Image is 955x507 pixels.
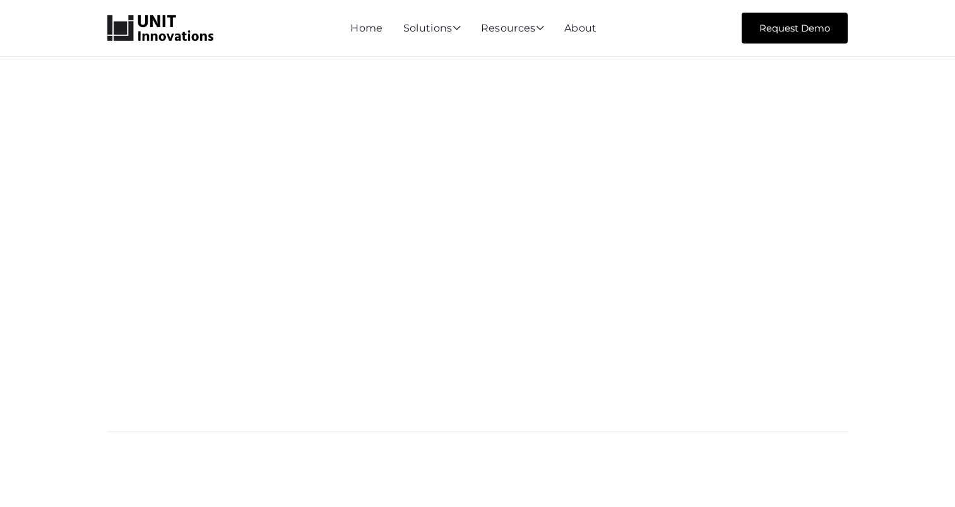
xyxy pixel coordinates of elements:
a: Home [350,22,383,34]
a: Request Demo [742,13,848,44]
div: Solutions [403,23,461,35]
div: Resources [481,23,544,35]
a: About [564,22,597,34]
span:  [536,23,544,33]
div: Solutions [403,23,461,35]
div: Resources [481,23,544,35]
span:  [453,23,461,33]
a: home [107,15,213,42]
